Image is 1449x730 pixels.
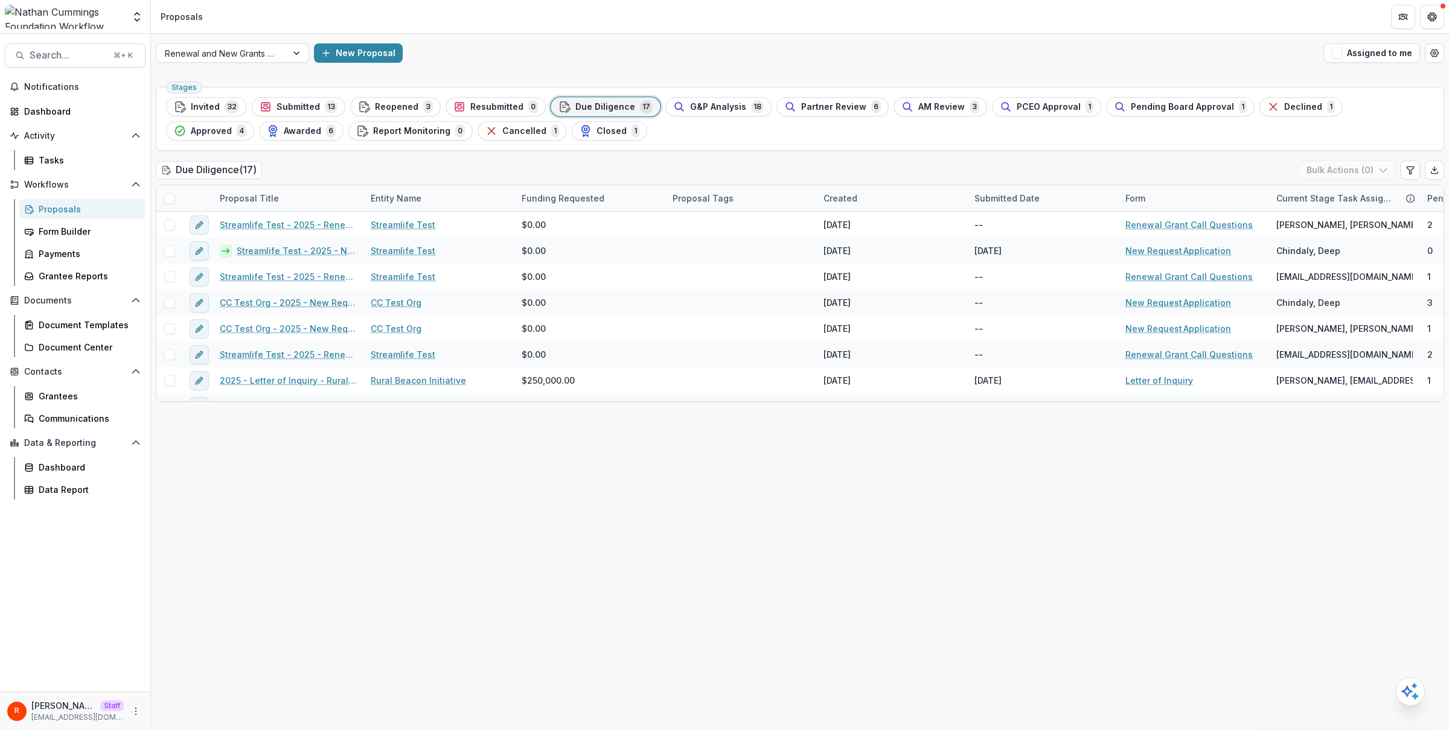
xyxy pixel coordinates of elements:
[1276,244,1340,257] span: Chindaly, Deep
[824,296,851,309] div: [DATE]
[1269,185,1420,211] div: Current Stage Task Assignees
[967,185,1118,211] div: Submitted Date
[220,322,356,335] a: CC Test Org - 2025 - New Request Application
[190,319,209,338] button: edit
[19,244,146,264] a: Payments
[5,291,146,310] button: Open Documents
[974,270,983,283] div: --
[19,480,146,500] a: Data Report
[1299,160,1396,180] button: Bulk Actions (0)
[237,124,246,138] span: 4
[967,192,1047,205] div: Submitted Date
[19,150,146,170] a: Tasks
[1269,192,1401,205] div: Current Stage Task Assignees
[1125,270,1253,283] a: Renewal Grant Call Questions
[1427,244,1433,257] span: 0
[129,5,146,29] button: Open entity switcher
[31,699,95,712] p: [PERSON_NAME]
[974,348,983,361] div: --
[1427,270,1431,283] span: 1
[5,43,146,68] button: Search...
[824,400,851,413] div: [DATE]
[1427,348,1433,361] span: 2
[213,192,286,205] div: Proposal Title
[1420,5,1444,29] button: Get Help
[220,218,356,231] a: Streamlife Test - 2025 - Renewal Grant Call Questions
[220,400,356,413] a: 2025 - New Request Application
[478,121,567,141] button: Cancelled1
[522,348,546,361] span: $0.00
[514,185,665,211] div: Funding Requested
[816,185,967,211] div: Created
[314,43,403,63] button: New Proposal
[1125,296,1231,309] a: New Request Application
[801,102,866,112] span: Partner Review
[632,124,639,138] span: 1
[39,483,136,496] div: Data Report
[156,161,262,179] h2: Due Diligence ( 17 )
[213,185,363,211] div: Proposal Title
[1239,100,1247,113] span: 1
[259,121,344,141] button: Awarded6
[363,192,429,205] div: Entity Name
[5,77,146,97] button: Notifications
[19,199,146,219] a: Proposals
[824,270,851,283] div: [DATE]
[824,244,851,257] div: [DATE]
[1427,218,1433,231] span: 2
[39,341,136,354] div: Document Center
[824,374,851,387] div: [DATE]
[1125,400,1231,413] a: New Request Application
[5,101,146,121] a: Dashboard
[1118,185,1269,211] div: Form
[363,185,514,211] div: Entity Name
[31,712,124,723] p: [EMAIL_ADDRESS][DOMAIN_NAME]
[551,124,559,138] span: 1
[5,433,146,452] button: Open Data & Reporting
[371,218,435,231] a: Streamlife Test
[24,105,136,118] div: Dashboard
[1396,677,1425,706] button: Open AI Assistant
[5,5,124,29] img: Nathan Cummings Foundation Workflow Sandbox logo
[237,244,356,257] a: Streamlife Test - 2025 - New Request Application
[348,121,473,141] button: Report Monitoring0
[24,82,141,92] span: Notifications
[39,203,136,215] div: Proposals
[1125,244,1231,257] a: New Request Application
[918,102,965,112] span: AM Review
[992,97,1101,116] button: PCEO Approval1
[665,185,816,211] div: Proposal Tags
[1276,348,1419,361] span: [EMAIL_ADDRESS][DOMAIN_NAME]
[824,218,851,231] div: [DATE]
[190,345,209,364] button: edit
[1276,296,1340,309] span: Chindaly, Deep
[190,371,209,390] button: edit
[14,707,19,715] div: Raj
[1327,100,1335,113] span: 1
[24,180,126,190] span: Workflows
[1106,97,1255,116] button: Pending Board Approval1
[1125,374,1193,387] a: Letter of Inquiry
[1427,322,1431,335] span: 1
[190,267,209,287] button: edit
[19,266,146,286] a: Grantee Reports
[191,126,232,136] span: Approved
[522,218,546,231] span: $0.00
[5,126,146,145] button: Open Activity
[24,438,126,448] span: Data & Reporting
[39,390,136,402] div: Grantees
[373,126,450,136] span: Report Monitoring
[371,322,421,335] a: CC Test Org
[326,124,336,138] span: 6
[39,461,136,474] div: Dashboard
[19,457,146,477] a: Dashboard
[190,241,209,261] button: edit
[1259,97,1343,116] button: Declined1
[220,374,356,387] a: 2025 - Letter of Inquiry - Rural Beacon
[575,102,635,112] span: Due Diligence
[871,100,881,113] span: 6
